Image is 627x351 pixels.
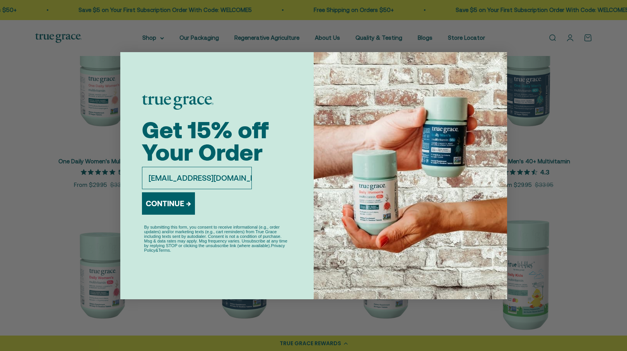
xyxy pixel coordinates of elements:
button: Close dialog [490,55,504,69]
img: logo placeholder [142,95,214,110]
span: Get 15% off Your Order [142,117,269,166]
img: ea6db371-f0a2-4b66-b0cf-f62b63694141.jpeg [314,52,507,299]
p: By submitting this form, you consent to receive informational (e.g., order updates) and/or market... [144,225,290,253]
a: Terms [158,248,170,253]
input: EMAIL [142,167,252,189]
button: CONTINUE → [142,192,195,215]
a: Privacy Policy [144,243,285,253]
